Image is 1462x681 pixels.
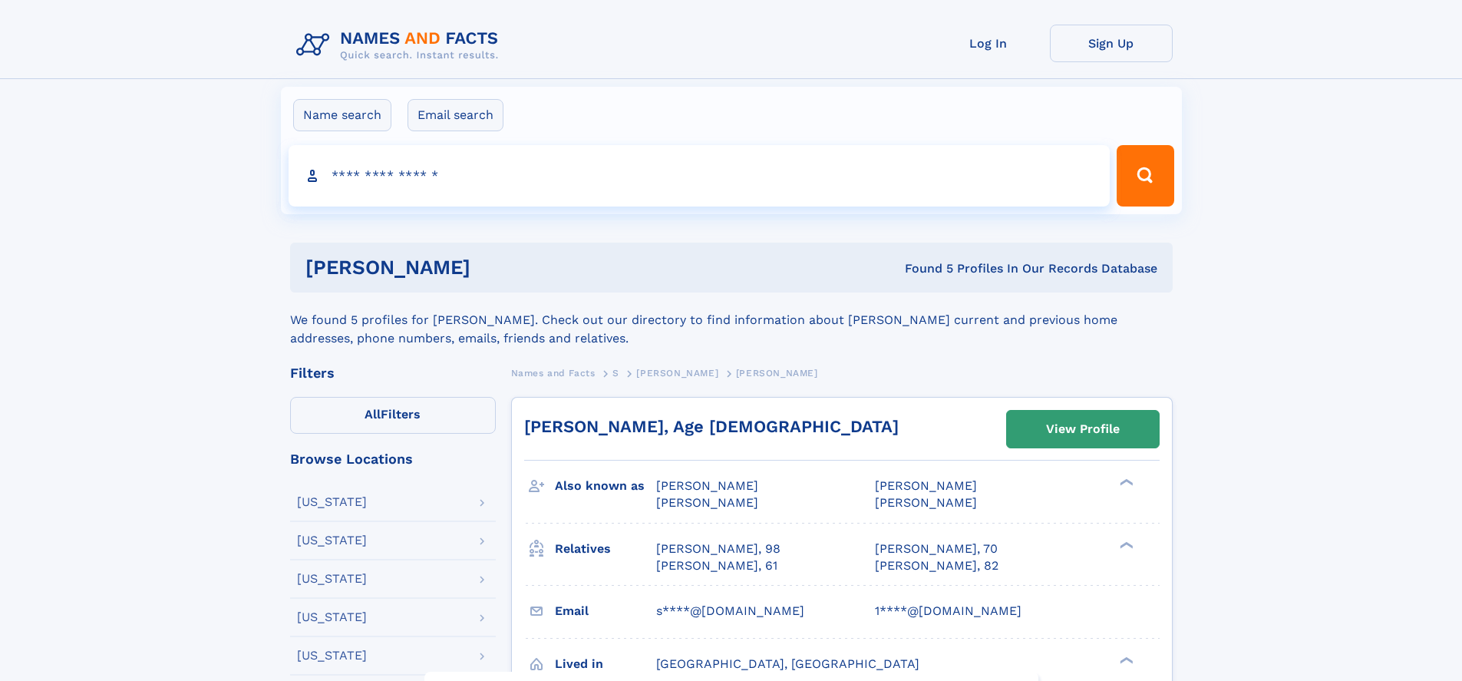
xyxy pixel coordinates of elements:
[555,651,656,677] h3: Lived in
[736,368,818,379] span: [PERSON_NAME]
[1007,411,1159,448] a: View Profile
[290,25,511,66] img: Logo Names and Facts
[612,363,619,382] a: S
[875,478,977,493] span: [PERSON_NAME]
[290,293,1173,348] div: We found 5 profiles for [PERSON_NAME]. Check out our directory to find information about [PERSON_...
[875,495,977,510] span: [PERSON_NAME]
[1116,655,1134,665] div: ❯
[555,473,656,499] h3: Also known as
[1117,145,1173,207] button: Search Button
[1050,25,1173,62] a: Sign Up
[297,611,367,623] div: [US_STATE]
[290,366,496,380] div: Filters
[875,557,998,574] a: [PERSON_NAME], 82
[1116,540,1134,550] div: ❯
[297,496,367,508] div: [US_STATE]
[927,25,1050,62] a: Log In
[612,368,619,379] span: S
[305,258,688,277] h1: [PERSON_NAME]
[524,417,899,436] a: [PERSON_NAME], Age [DEMOGRAPHIC_DATA]
[290,452,496,466] div: Browse Locations
[297,534,367,547] div: [US_STATE]
[656,656,919,671] span: [GEOGRAPHIC_DATA], [GEOGRAPHIC_DATA]
[875,541,998,557] a: [PERSON_NAME], 70
[408,99,503,131] label: Email search
[656,541,781,557] a: [PERSON_NAME], 98
[636,368,718,379] span: [PERSON_NAME]
[656,478,758,493] span: [PERSON_NAME]
[365,407,381,421] span: All
[636,363,718,382] a: [PERSON_NAME]
[297,573,367,585] div: [US_STATE]
[688,260,1157,277] div: Found 5 Profiles In Our Records Database
[289,145,1111,207] input: search input
[555,598,656,624] h3: Email
[656,495,758,510] span: [PERSON_NAME]
[555,536,656,562] h3: Relatives
[293,99,391,131] label: Name search
[1046,412,1120,447] div: View Profile
[1116,478,1134,488] div: ❯
[290,397,496,434] label: Filters
[656,557,777,574] a: [PERSON_NAME], 61
[297,650,367,662] div: [US_STATE]
[511,363,596,382] a: Names and Facts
